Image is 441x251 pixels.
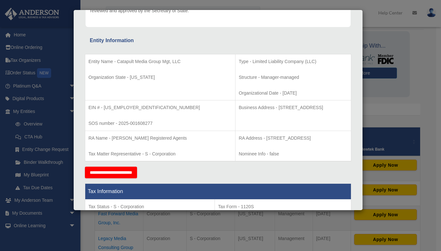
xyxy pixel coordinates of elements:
[239,73,348,81] p: Structure - Manager-managed
[88,134,232,142] p: RA Name - [PERSON_NAME] Registered Agents
[88,104,232,112] p: EIN # - [US_EMPLOYER_IDENTIFICATION_NUMBER]
[88,73,232,81] p: Organization State - [US_STATE]
[239,89,348,97] p: Organizational Date - [DATE]
[90,36,346,45] div: Entity Information
[239,58,348,66] p: Type - Limited Liability Company (LLC)
[88,150,232,158] p: Tax Matter Representative - S - Corporation
[88,119,232,127] p: SOS number - 2025-001608277
[85,184,351,200] th: Tax Information
[239,134,348,142] p: RA Address - [STREET_ADDRESS]
[239,104,348,112] p: Business Address - [STREET_ADDRESS]
[88,58,232,66] p: Entity Name - Catapult Media Group Mgt, LLC
[218,203,348,211] p: Tax Form - 1120S
[85,200,215,247] td: Tax Period Type - Calendar Year
[239,150,348,158] p: Nominee Info - false
[88,203,211,211] p: Tax Status - S - Corporation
